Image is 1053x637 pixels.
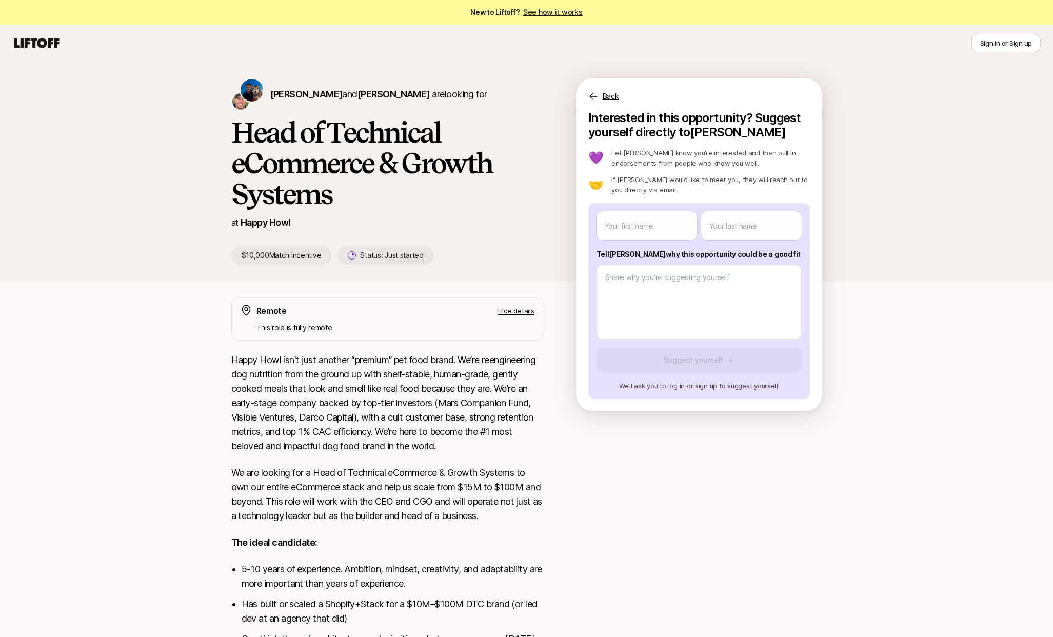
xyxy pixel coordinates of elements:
[523,8,583,16] a: See how it works
[588,111,810,140] p: Interested in this opportunity? Suggest yourself directly to [PERSON_NAME]
[385,251,424,260] span: Just started
[611,148,809,168] p: Let [PERSON_NAME] know you’re interested and then pull in endorsements from people who know you w...
[342,89,429,99] span: and
[588,152,604,164] p: 💜
[242,562,543,591] li: 5-10 years of experience. Ambition, mindset, creativity, and adaptability are more important than...
[360,249,423,262] p: Status:
[603,90,619,103] p: Back
[242,597,543,626] li: Has built or scaled a Shopify+Stack for a $10M–$100M DTC brand (or led dev at an agency that did)
[231,246,332,265] p: $10,000 Match Incentive
[256,322,534,334] p: This role is fully remote
[231,466,543,523] p: We are looking for a Head of Technical eCommerce & Growth Systems to own our entire eCommerce sta...
[241,217,291,228] a: Happy Howl
[611,174,809,195] p: If [PERSON_NAME] would like to meet you, they will reach out to you directly via email.
[232,93,249,110] img: Josh Pierce
[241,79,263,102] img: Colin Buckley
[588,178,604,191] p: 🤝
[231,353,543,453] p: Happy Howl isn't just another “premium” pet food brand. We’re reengineering dog nutrition from th...
[597,248,802,261] p: Tell [PERSON_NAME] why this opportunity could be a good fit
[256,304,287,317] p: Remote
[231,216,239,229] p: at
[270,87,487,102] p: are looking for
[470,6,582,18] span: New to Liftoff?
[357,89,430,99] span: [PERSON_NAME]
[231,537,317,548] strong: The ideal candidate:
[498,306,534,316] p: Hide details
[971,34,1041,52] button: Sign in or Sign up
[270,89,343,99] span: [PERSON_NAME]
[597,381,802,391] p: We’ll ask you to log in or sign up to suggest yourself
[231,117,543,209] h1: Head of Technical eCommerce & Growth Systems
